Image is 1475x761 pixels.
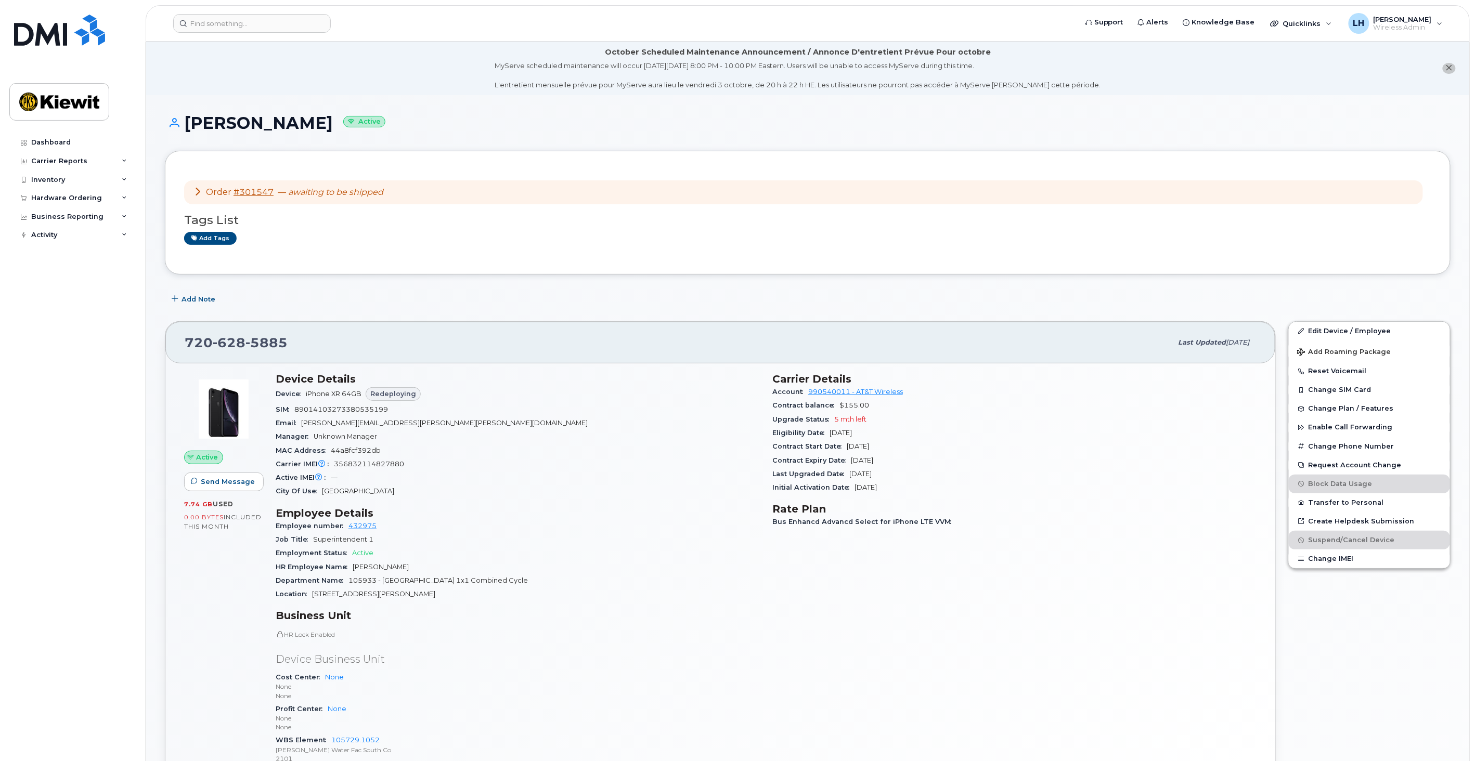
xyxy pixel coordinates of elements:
a: None [328,705,346,713]
span: Superintendent 1 [313,535,373,543]
span: Location [276,590,312,598]
span: 105933 - [GEOGRAPHIC_DATA] 1x1 Combined Cycle [348,576,528,584]
span: Job Title [276,535,313,543]
span: 44a8fcf392db [331,447,381,454]
p: None [276,691,760,700]
span: Cost Center [276,673,325,681]
span: Email [276,419,301,427]
span: iPhone XR 64GB [306,390,361,398]
span: used [213,500,234,508]
span: Send Message [201,477,255,487]
a: Edit Device / Employee [1289,322,1450,340]
span: Employment Status [276,549,352,557]
span: [DATE] [830,429,852,437]
iframe: Messenger [1246,340,1467,711]
span: [DATE] [847,442,869,450]
div: MyServe scheduled maintenance will occur [DATE][DATE] 8:00 PM - 10:00 PM Eastern. Users will be u... [495,61,1101,90]
small: Active [343,116,385,128]
span: 0.00 Bytes [184,514,224,521]
h3: Business Unit [276,609,760,622]
span: Department Name [276,576,348,584]
button: Add Note [165,290,224,309]
span: $155.00 [839,401,869,409]
div: October Scheduled Maintenance Announcement / Annonce D'entretient Prévue Pour octobre [605,47,991,58]
h3: Device Details [276,373,760,385]
span: [GEOGRAPHIC_DATA] [322,487,394,495]
span: [DATE] [849,470,872,478]
em: awaiting to be shipped [288,187,383,197]
span: Contract balance [772,401,839,409]
span: Device [276,390,306,398]
span: HR Employee Name [276,563,353,571]
iframe: Messenger Launcher [1430,716,1467,753]
span: 7.74 GB [184,501,213,508]
span: Bus Enhancd Advancd Select for iPhone LTE VVM [772,518,956,526]
span: SIM [276,405,294,413]
button: close notification [1443,63,1456,74]
p: None [276,714,760,723]
span: Employee number [276,522,348,530]
a: None [325,673,344,681]
h3: Employee Details [276,507,760,519]
span: Carrier IMEI [276,460,334,468]
a: #301547 [234,187,274,197]
span: Last Upgraded Date [772,470,849,478]
span: MAC Address [276,447,331,454]
a: 105729.1052 [331,736,380,744]
span: Contract Start Date [772,442,847,450]
span: Unknown Manager [314,432,377,440]
span: Redeploying [370,389,416,399]
span: [DATE] [855,483,877,491]
span: Active IMEI [276,474,331,481]
span: [STREET_ADDRESS][PERSON_NAME] [312,590,435,598]
span: WBS Element [276,736,331,744]
h3: Carrier Details [772,373,1257,385]
span: Manager [276,432,314,440]
span: [DATE] [851,456,873,464]
a: 432975 [348,522,377,530]
span: Eligibility Date [772,429,830,437]
p: Device Business Unit [276,652,760,667]
span: [PERSON_NAME] [353,563,409,571]
h1: [PERSON_NAME] [165,114,1451,132]
a: 990540011 - AT&T Wireless [808,388,903,396]
span: Active [352,549,373,557]
span: 89014103273380535199 [294,405,388,413]
h3: Tags List [184,214,1431,227]
span: — [278,187,383,197]
p: [PERSON_NAME] Water Fac South Co [276,745,760,754]
span: 5885 [245,335,288,350]
span: — [331,474,338,481]
span: 5 mth left [834,415,866,423]
button: Send Message [184,473,264,491]
span: [PERSON_NAME][EMAIL_ADDRESS][PERSON_NAME][PERSON_NAME][DOMAIN_NAME] [301,419,588,427]
span: 356832114827880 [334,460,404,468]
span: Upgrade Status [772,415,834,423]
span: Contract Expiry Date [772,456,851,464]
p: None [276,723,760,731]
p: None [276,682,760,691]
span: Initial Activation Date [772,483,855,491]
p: HR Lock Enabled [276,630,760,639]
span: [DATE] [1226,338,1250,346]
img: image20231002-3703462-u8y6nc.jpeg [192,378,255,440]
span: Active [196,452,218,462]
a: Add tags [184,232,237,245]
span: Account [772,388,808,396]
span: Add Note [182,294,215,304]
span: 628 [213,335,245,350]
span: 720 [185,335,288,350]
span: Profit Center [276,705,328,713]
span: Order [206,187,231,197]
h3: Rate Plan [772,503,1257,515]
span: Last updated [1179,338,1226,346]
span: City Of Use [276,487,322,495]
